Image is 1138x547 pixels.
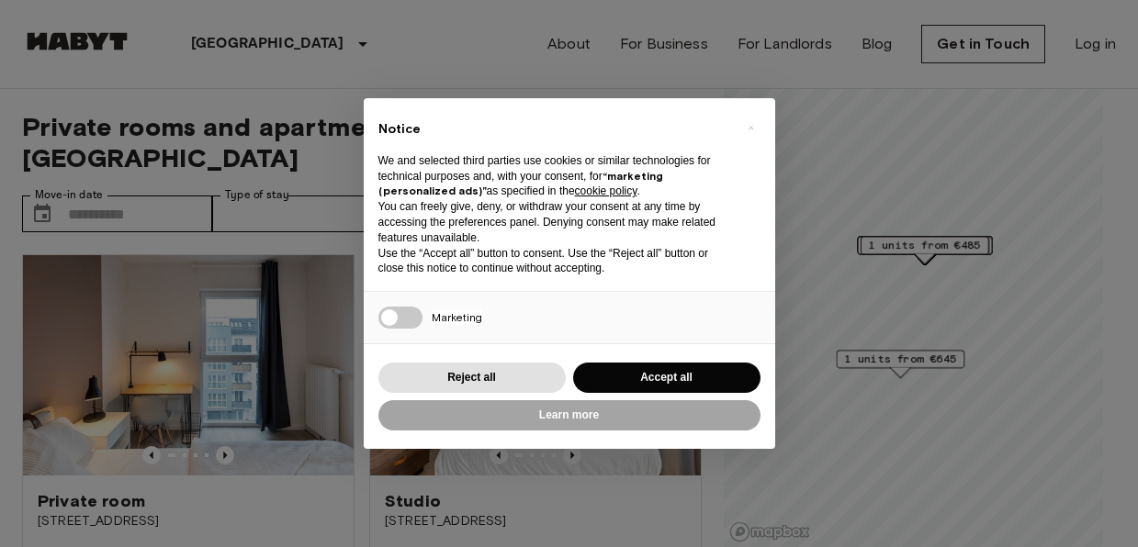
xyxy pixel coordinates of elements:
p: Use the “Accept all” button to consent. Use the “Reject all” button or close this notice to conti... [378,246,731,277]
span: × [748,117,754,139]
p: We and selected third parties use cookies or similar technologies for technical purposes and, wit... [378,153,731,199]
span: Marketing [432,310,482,324]
strong: “marketing (personalized ads)” [378,169,663,198]
h2: Notice [378,120,731,139]
a: cookie policy [575,184,637,197]
button: Reject all [378,363,566,393]
p: You can freely give, deny, or withdraw your consent at any time by accessing the preferences pane... [378,199,731,245]
button: Close this notice [737,113,766,142]
button: Learn more [378,400,761,430]
button: Accept all [573,363,761,393]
